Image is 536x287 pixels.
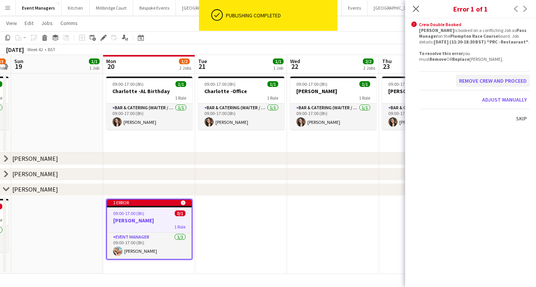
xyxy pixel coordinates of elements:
span: Wed [290,58,300,65]
app-card-role: Event Manager1/109:00-17:00 (8h)[PERSON_NAME] [107,233,192,259]
button: Events [342,0,367,15]
span: 20 [105,62,116,71]
span: Tue [198,58,207,65]
app-job-card: 1 error 09:00-17:00 (8h)0/1[PERSON_NAME]1 RoleEvent Manager1/109:00-17:00 (8h)[PERSON_NAME] [106,199,192,260]
span: 22 [289,62,300,71]
button: [GEOGRAPHIC_DATA] [367,0,422,15]
span: 1 Role [267,95,278,101]
app-job-card: 09:00-17:00 (8h)1/1Charlotte -Office1 RoleBar & Catering (Waiter / waitress)1/109:00-17:00 (8h)[P... [198,77,284,130]
span: 1 Role [359,95,370,101]
button: [GEOGRAPHIC_DATA] [176,0,231,15]
span: 1 Role [175,95,186,101]
h3: [PERSON_NAME] [382,88,468,95]
span: Comms [60,20,78,27]
app-job-card: 09:00-17:00 (8h)1/1[PERSON_NAME]1 RoleBar & Catering (Waiter / waitress)1/109:00-17:00 (8h)[PERSO... [290,77,376,130]
span: 21 [197,62,207,71]
span: View [6,20,17,27]
button: Bespoke Events [133,0,176,15]
span: 09:00-17:00 (8h) [296,81,327,87]
span: 19 [13,62,23,71]
a: Comms [57,18,81,28]
span: 1/2 [179,58,190,64]
span: 2/2 [363,58,374,64]
span: 1 Role [174,224,185,230]
h3: [PERSON_NAME] [290,88,376,95]
h3: Charlotte -AL Birthday [106,88,192,95]
button: Remove crew and proceed [456,75,530,87]
app-card-role: Bar & Catering (Waiter / waitress)1/109:00-17:00 (8h)[PERSON_NAME] [382,103,468,130]
button: Adjust manually [479,93,530,106]
div: Publishing completed [226,12,334,19]
span: Week 42 [25,47,45,52]
div: Crew Double Booked [419,22,530,27]
span: 1/1 [89,58,100,64]
b: [PERSON_NAME] [419,27,454,33]
h3: Charlotte -Office [198,88,284,95]
span: 09:00-17:00 (8h) [112,81,144,87]
div: 1 Job [273,65,283,71]
h3: Error 1 of 1 [405,4,536,14]
span: 1/1 [359,81,370,87]
b: Plumpton Race Course [450,33,498,39]
a: Jobs [38,18,56,28]
span: Mon [106,58,116,65]
app-card-role: Bar & Catering (Waiter / waitress)1/109:00-17:00 (8h)[PERSON_NAME] [106,103,192,130]
span: 1/1 [267,81,278,87]
div: [DATE] [6,46,24,53]
h3: [PERSON_NAME] [107,217,192,224]
span: 09:00-17:00 (8h) [204,81,235,87]
app-card-role: Bar & Catering (Waiter / waitress)1/109:00-17:00 (8h)[PERSON_NAME] [290,103,376,130]
b: [DATE] (11:20-18:30 BST) "PRC - Restaurant" [434,39,528,45]
span: Thu [382,58,392,65]
div: [PERSON_NAME] [12,185,58,193]
app-job-card: 09:00-17:00 (8h)1/1[PERSON_NAME]1 RoleBar & Catering (Waiter / waitress)1/109:00-17:00 (8h)[PERSO... [382,77,468,130]
button: Millbridge Court [90,0,133,15]
div: [PERSON_NAME] [12,155,58,162]
a: View [3,18,20,28]
div: 2 Jobs [179,65,191,71]
span: 23 [381,62,392,71]
button: Skip [513,112,530,125]
a: Edit [22,18,37,28]
b: Remove [429,56,446,62]
span: 1/1 [273,58,284,64]
b: Replace [452,56,469,62]
div: [PERSON_NAME] [12,170,58,178]
div: 1 error [107,200,192,206]
div: 1 Job [89,65,99,71]
span: 09:00-17:00 (8h) [113,210,144,216]
span: Edit [25,20,33,27]
div: 2 Jobs [363,65,375,71]
app-card-role: Bar & Catering (Waiter / waitress)1/109:00-17:00 (8h)[PERSON_NAME] [198,103,284,130]
span: 0/1 [175,210,185,216]
div: is booked on a conflicting Job as on the board. Job details: . you must OR [PERSON_NAME]. [419,27,530,62]
button: Kitchen [62,0,90,15]
span: 09:00-17:00 (8h) [388,81,419,87]
span: Sun [14,58,23,65]
div: BST [48,47,55,52]
button: Event Managers [16,0,62,15]
b: Pass Manager [419,27,526,39]
span: Jobs [41,20,53,27]
span: 1/1 [175,81,186,87]
b: To resolve this error [419,50,463,56]
app-job-card: 09:00-17:00 (8h)1/1Charlotte -AL Birthday1 RoleBar & Catering (Waiter / waitress)1/109:00-17:00 (... [106,77,192,130]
